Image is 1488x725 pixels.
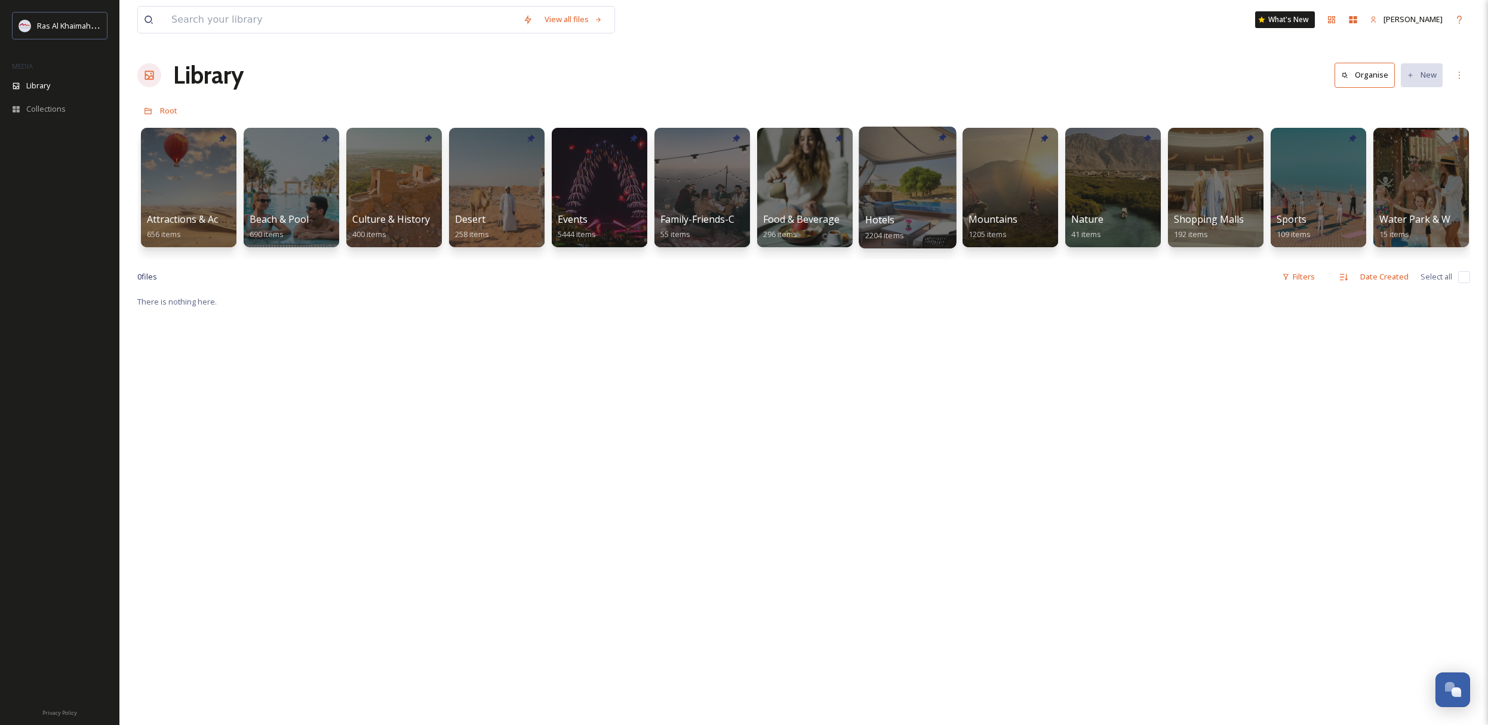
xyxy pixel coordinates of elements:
[660,213,783,226] span: Family-Friends-Couple-Solo
[42,705,77,719] a: Privacy Policy
[137,271,157,282] span: 0 file s
[969,214,1017,239] a: Mountains1205 items
[1276,265,1321,288] div: Filters
[865,213,895,226] span: Hotels
[455,229,489,239] span: 258 items
[137,296,217,307] span: There is nothing here.
[250,229,284,239] span: 690 items
[1174,229,1208,239] span: 192 items
[37,20,206,31] span: Ras Al Khaimah Tourism Development Authority
[969,213,1017,226] span: Mountains
[763,229,797,239] span: 296 items
[455,213,485,226] span: Desert
[1364,8,1449,31] a: [PERSON_NAME]
[147,229,181,239] span: 656 items
[763,214,840,239] a: Food & Beverage296 items
[160,105,177,116] span: Root
[558,213,588,226] span: Events
[1071,213,1103,226] span: Nature
[865,229,904,240] span: 2204 items
[352,214,430,239] a: Culture & History400 items
[160,103,177,118] a: Root
[558,214,596,239] a: Events5444 items
[1255,11,1315,28] a: What's New
[763,213,840,226] span: Food & Beverage
[1435,672,1470,707] button: Open Chat
[969,229,1007,239] span: 1205 items
[12,62,33,70] span: MEDIA
[660,229,690,239] span: 55 items
[1277,229,1311,239] span: 109 items
[1401,63,1443,87] button: New
[1354,265,1415,288] div: Date Created
[1379,229,1409,239] span: 15 items
[1277,214,1311,239] a: Sports109 items
[1335,63,1395,87] button: Organise
[1174,214,1244,239] a: Shopping Malls192 items
[42,709,77,717] span: Privacy Policy
[1277,213,1306,226] span: Sports
[455,214,489,239] a: Desert258 items
[1071,229,1101,239] span: 41 items
[147,214,247,239] a: Attractions & Activities656 items
[1071,214,1103,239] a: Nature41 items
[352,213,430,226] span: Culture & History
[539,8,608,31] a: View all files
[660,214,783,239] a: Family-Friends-Couple-Solo55 items
[250,213,309,226] span: Beach & Pool
[147,213,247,226] span: Attractions & Activities
[19,20,31,32] img: Logo_RAKTDA_RGB-01.png
[1421,271,1452,282] span: Select all
[865,214,904,241] a: Hotels2204 items
[352,229,386,239] span: 400 items
[250,214,309,239] a: Beach & Pool690 items
[1174,213,1244,226] span: Shopping Malls
[558,229,596,239] span: 5444 items
[1335,63,1401,87] a: Organise
[173,57,244,93] a: Library
[26,80,50,91] span: Library
[1384,14,1443,24] span: [PERSON_NAME]
[26,103,66,115] span: Collections
[165,7,517,33] input: Search your library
